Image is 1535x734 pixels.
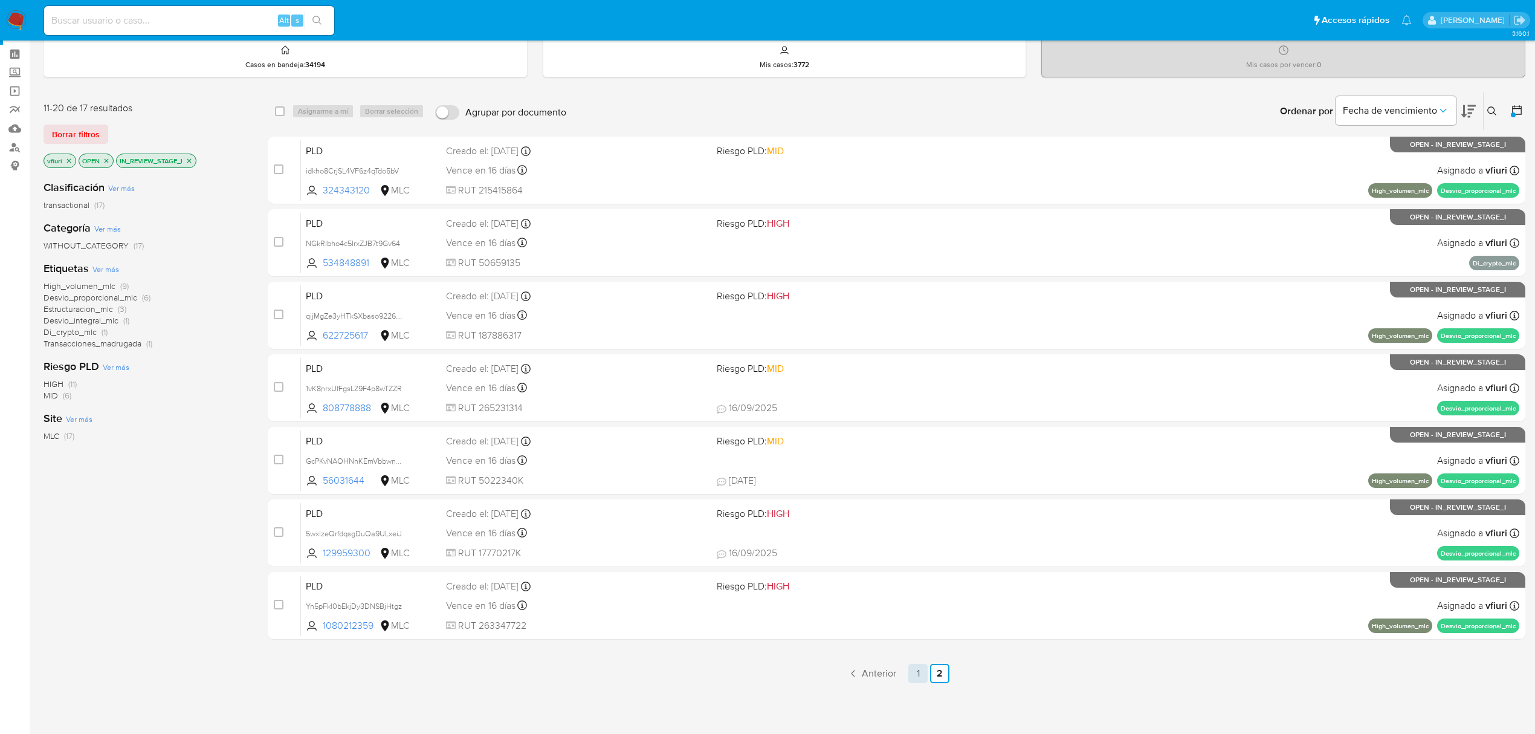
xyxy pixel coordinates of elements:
[1401,15,1412,25] a: Notificaciones
[1322,14,1389,27] span: Accesos rápidos
[296,15,299,26] span: s
[1512,28,1529,38] span: 3.160.1
[1441,15,1509,26] p: valentina.fiuri@mercadolibre.com
[305,12,329,29] button: search-icon
[44,13,334,28] input: Buscar usuario o caso...
[1513,14,1526,27] a: Salir
[279,15,289,26] span: Alt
